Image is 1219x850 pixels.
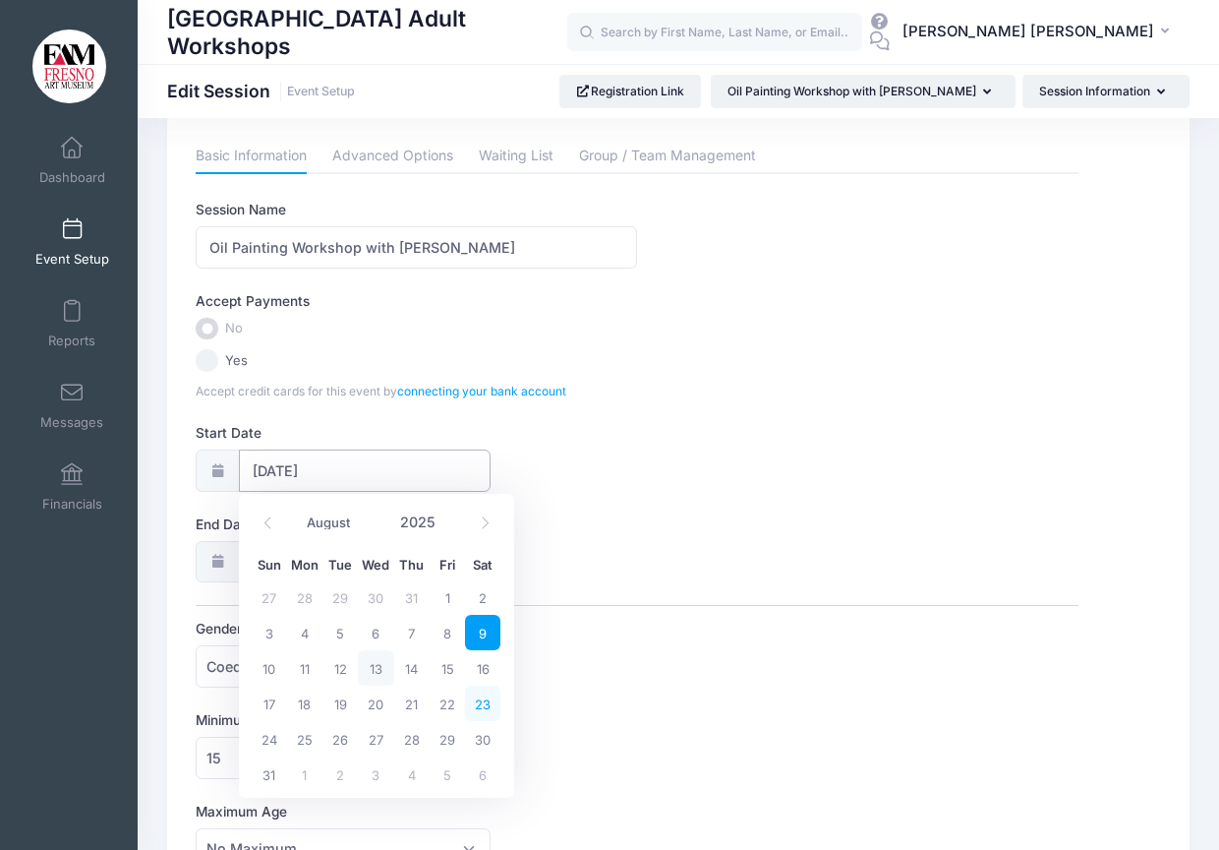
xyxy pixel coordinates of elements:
[26,126,119,195] a: Dashboard
[479,139,553,174] a: Waiting List
[287,686,322,721] span: August 18, 2025
[42,496,102,513] span: Financials
[287,721,322,757] span: August 25, 2025
[430,721,465,757] span: August 29, 2025
[394,721,430,757] span: August 28, 2025
[358,615,393,650] span: August 6, 2025
[358,721,393,757] span: August 27, 2025
[559,75,702,108] a: Registration Link
[430,579,465,615] span: August 1, 2025
[298,511,385,536] select: Month
[196,710,637,730] label: Minimum Age
[430,615,465,650] span: August 8, 2025
[196,645,490,688] span: Coed
[225,351,248,371] span: Yes
[322,615,358,650] span: August 5, 2025
[252,757,287,792] span: August 31, 2025
[287,757,322,792] span: September 1, 2025
[465,721,500,757] span: August 30, 2025
[579,139,756,174] a: Group / Team Management
[196,737,490,779] span: 15
[358,579,393,615] span: July 30, 2025
[32,30,106,103] img: Fresno Art Museum Adult Workshops
[567,13,862,52] input: Search by First Name, Last Name, or Email...
[322,579,358,615] span: July 29, 2025
[252,686,287,721] span: August 17, 2025
[1022,75,1190,108] button: Session Information
[196,226,637,269] input: Session Name
[465,579,500,615] span: August 2, 2025
[397,384,566,398] a: connecting your bank account
[196,349,218,372] input: Yes
[287,650,322,686] span: August 11, 2025
[167,81,355,101] h1: Edit Session
[902,21,1154,42] span: [PERSON_NAME] [PERSON_NAME]
[430,650,465,686] span: August 15, 2025
[358,559,393,572] span: Wed
[358,650,393,686] span: August 13, 2025
[322,686,358,721] span: August 19, 2025
[727,84,976,98] span: Oil Painting Workshop with [PERSON_NAME]
[332,139,453,174] a: Advanced Options
[430,757,465,792] span: September 5, 2025
[465,757,500,792] span: September 6, 2025
[225,319,243,338] span: No
[287,85,355,99] a: Event Setup
[196,139,307,174] a: Basic Information
[394,615,430,650] span: August 7, 2025
[711,75,1016,108] button: Oil Painting Workshop with [PERSON_NAME]
[196,200,637,219] label: Session Name
[196,384,566,398] span: Accept credit cards for this event by
[391,508,455,537] input: Year
[40,414,103,431] span: Messages
[26,289,119,358] a: Reports
[394,757,430,792] span: September 4, 2025
[206,748,221,768] span: 15
[394,579,430,615] span: July 31, 2025
[287,559,322,572] span: Mon
[394,559,430,572] span: Thu
[252,615,287,650] span: August 3, 2025
[394,650,430,686] span: August 14, 2025
[394,686,430,721] span: August 21, 2025
[465,559,500,572] span: Sat
[48,333,95,349] span: Reports
[252,650,287,686] span: August 10, 2025
[287,615,322,650] span: August 4, 2025
[322,559,358,572] span: Tue
[252,721,287,757] span: August 24, 2025
[196,291,310,311] label: Accept Payments
[26,371,119,440] a: Messages
[430,686,465,721] span: August 22, 2025
[196,619,637,638] label: Gender
[252,579,287,615] span: July 27, 2025
[465,615,500,650] span: August 9, 2025
[167,2,567,62] h1: [GEOGRAPHIC_DATA] Adult Workshops
[252,559,287,572] span: Sun
[430,559,465,572] span: Fri
[196,515,637,534] label: End Date
[322,650,358,686] span: August 12, 2025
[196,802,637,821] label: Maximum Age
[890,10,1190,55] button: [PERSON_NAME] [PERSON_NAME]
[35,251,109,268] span: Event Setup
[465,650,500,686] span: August 16, 2025
[196,423,637,443] label: Start Date
[39,169,105,186] span: Dashboard
[358,757,393,792] span: September 3, 2025
[322,721,358,757] span: August 26, 2025
[287,579,322,615] span: July 28, 2025
[206,656,242,677] span: Coed
[465,686,500,721] span: August 23, 2025
[322,757,358,792] span: September 2, 2025
[358,686,393,721] span: August 20, 2025
[26,208,119,276] a: Event Setup
[26,453,119,521] a: Financials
